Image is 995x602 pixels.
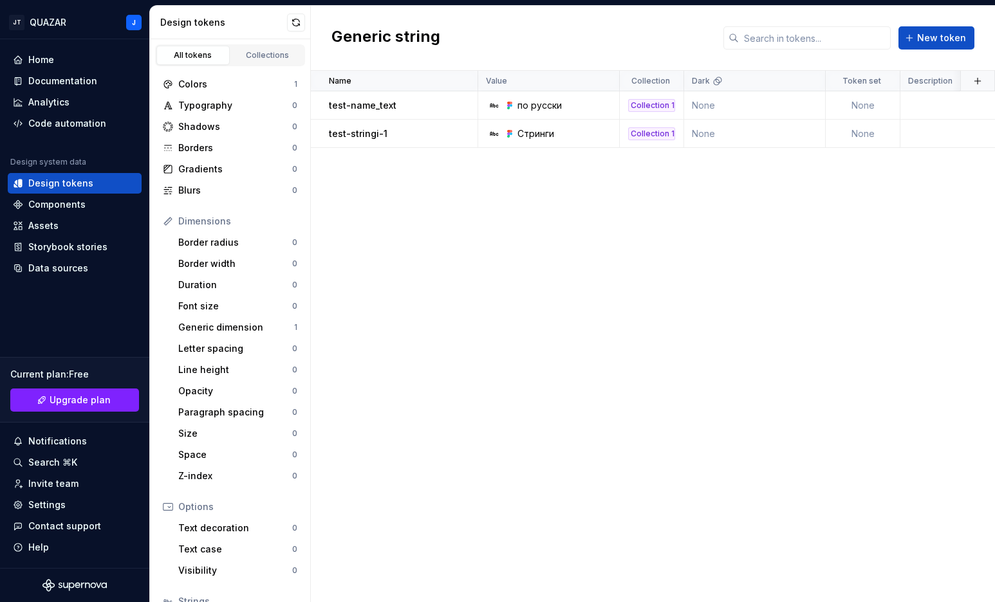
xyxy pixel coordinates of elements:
[158,180,302,201] a: Blurs0
[178,141,292,154] div: Borders
[292,237,297,248] div: 0
[292,365,297,375] div: 0
[178,342,292,355] div: Letter spacing
[178,522,292,534] div: Text decoration
[292,343,297,354] div: 0
[158,159,302,179] a: Gradients0
[292,301,297,311] div: 0
[292,122,297,132] div: 0
[684,91,826,120] td: None
[178,448,292,461] div: Space
[3,8,147,36] button: JTQUAZARJ
[28,177,93,190] div: Design tokens
[28,541,49,554] div: Help
[684,120,826,148] td: None
[173,539,302,560] a: Text case0
[292,450,297,460] div: 0
[8,473,142,494] a: Invite team
[28,241,107,253] div: Storybook stories
[10,388,139,412] a: Upgrade plan
[42,579,107,592] svg: Supernova Logo
[331,26,440,50] h2: Generic string
[8,71,142,91] a: Documentation
[173,232,302,253] a: Border radius0
[294,322,297,333] div: 1
[50,394,111,406] span: Upgrade plan
[178,184,292,197] div: Blurs
[292,143,297,153] div: 0
[178,215,297,228] div: Dimensions
[28,219,59,232] div: Assets
[628,99,675,112] div: Collection 1
[28,456,77,469] div: Search ⌘K
[8,113,142,134] a: Code automation
[826,91,900,120] td: None
[173,444,302,465] a: Space0
[8,92,142,113] a: Analytics
[8,431,142,452] button: Notifications
[173,518,302,538] a: Text decoration0
[898,26,974,50] button: New token
[178,500,297,513] div: Options
[28,498,66,511] div: Settings
[158,95,302,116] a: Typography0
[28,96,70,109] div: Analytics
[826,120,900,148] td: None
[178,385,292,397] div: Opacity
[28,477,79,490] div: Invite team
[9,15,24,30] div: JT
[236,50,300,60] div: Collections
[173,381,302,401] a: Opacity0
[173,338,302,359] a: Letter spacing0
[292,164,297,174] div: 0
[8,258,142,278] a: Data sources
[517,99,562,112] div: по русски
[292,100,297,111] div: 0
[628,127,675,140] div: Collection 1
[178,564,292,577] div: Visibility
[10,157,86,167] div: Design system data
[292,471,297,481] div: 0
[173,402,302,423] a: Paragraph spacing0
[28,75,97,87] div: Documentation
[173,253,302,274] a: Border width0
[292,280,297,290] div: 0
[178,470,292,482] div: Z-index
[160,16,287,29] div: Design tokens
[178,120,292,133] div: Shadows
[28,53,54,66] div: Home
[158,116,302,137] a: Shadows0
[292,259,297,269] div: 0
[28,117,106,130] div: Code automation
[292,544,297,554] div: 0
[173,296,302,316] a: Font size0
[178,278,292,291] div: Duration
[294,79,297,89] div: 1
[173,423,302,444] a: Size0
[292,428,297,439] div: 0
[178,99,292,112] div: Typography
[158,138,302,158] a: Borders0
[178,363,292,376] div: Line height
[173,275,302,295] a: Duration0
[8,194,142,215] a: Components
[739,26,891,50] input: Search in tokens...
[8,537,142,558] button: Help
[173,560,302,581] a: Visibility0
[28,435,87,448] div: Notifications
[8,452,142,473] button: Search ⌘K
[178,406,292,419] div: Paragraph spacing
[178,321,294,334] div: Generic dimension
[631,76,670,86] p: Collection
[28,198,86,211] div: Components
[161,50,225,60] div: All tokens
[178,78,294,91] div: Colors
[28,520,101,533] div: Contact support
[908,76,953,86] p: Description
[173,317,302,338] a: Generic dimension1
[8,50,142,70] a: Home
[8,215,142,236] a: Assets
[178,543,292,556] div: Text case
[292,407,297,417] div: 0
